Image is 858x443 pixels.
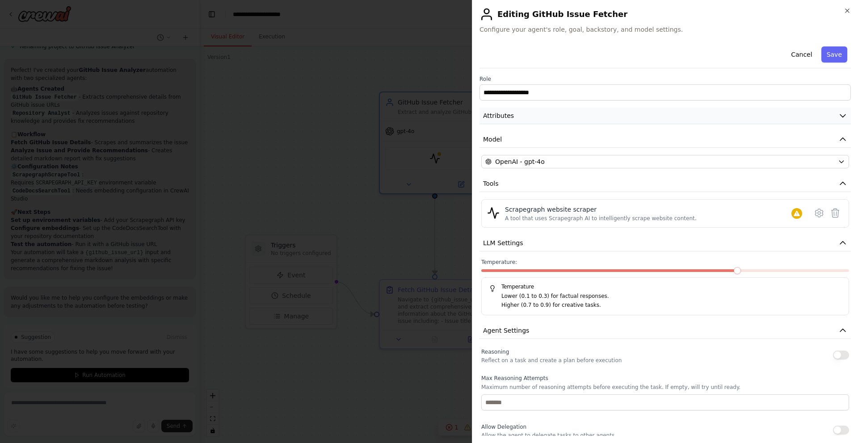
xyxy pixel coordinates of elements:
[487,207,500,219] img: ScrapegraphScrapeTool
[489,283,841,290] h5: Temperature
[479,322,851,339] button: Agent Settings
[481,349,509,355] span: Reasoning
[479,176,851,192] button: Tools
[479,108,851,124] button: Attributes
[479,25,851,34] span: Configure your agent's role, goal, backstory, and model settings.
[505,205,697,214] div: Scrapegraph website scraper
[483,179,499,188] span: Tools
[479,7,851,21] h2: Editing GitHub Issue Fetcher
[479,75,851,83] label: Role
[505,215,697,222] div: A tool that uses Scrapegraph AI to intelligently scrape website content.
[481,155,849,168] button: OpenAI - gpt-4o
[481,375,849,382] label: Max Reasoning Attempts
[481,259,517,266] span: Temperature:
[483,326,529,335] span: Agent Settings
[786,46,817,63] button: Cancel
[479,235,851,251] button: LLM Settings
[481,357,622,364] p: Reflect on a task and create a plan before execution
[495,157,545,166] span: OpenAI - gpt-4o
[811,205,827,221] button: Configure tool
[481,384,849,391] p: Maximum number of reasoning attempts before executing the task. If empty, will try until ready.
[481,424,526,430] span: Allow Delegation
[483,111,514,120] span: Attributes
[479,131,851,148] button: Model
[827,205,843,221] button: Delete tool
[821,46,847,63] button: Save
[501,292,841,301] p: Lower (0.1 to 0.3) for factual responses.
[483,238,523,247] span: LLM Settings
[483,135,502,144] span: Model
[481,432,614,439] p: Allow the agent to delegate tasks to other agents
[501,301,841,310] p: Higher (0.7 to 0.9) for creative tasks.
